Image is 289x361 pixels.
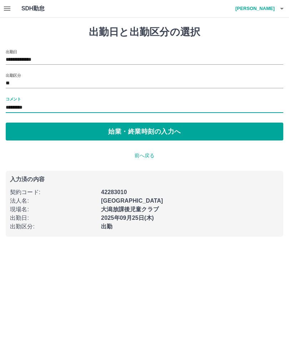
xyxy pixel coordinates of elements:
label: 出勤区分 [6,73,21,78]
p: 前へ戻る [6,152,283,159]
label: 出勤日 [6,49,17,54]
p: 契約コード : [10,188,97,197]
b: 2025年09月25日(木) [101,215,154,221]
p: 法人名 : [10,197,97,205]
button: 始業・終業時刻の入力へ [6,123,283,140]
b: [GEOGRAPHIC_DATA] [101,198,163,204]
b: 出勤 [101,223,112,229]
label: コメント [6,96,21,102]
p: 出勤区分 : [10,222,97,231]
b: 42283010 [101,189,127,195]
p: 出勤日 : [10,214,97,222]
p: 入力済の内容 [10,177,279,182]
p: 現場名 : [10,205,97,214]
b: 大潟放課後児童クラブ [101,206,159,212]
h1: 出勤日と出勤区分の選択 [6,26,283,38]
